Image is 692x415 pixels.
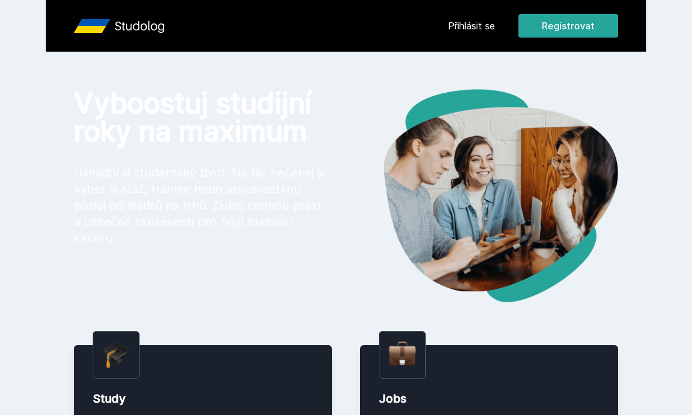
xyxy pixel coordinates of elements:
img: hero.png [346,89,618,302]
p: Usnadni si studentský život. Na nic nečekej a vyber si stáž, trainee nebo absolvestkou pozici od ... [74,164,327,247]
div: Jobs [379,390,599,407]
h1: Vyboostuj studijní roky na maximum [74,89,327,146]
img: graduation-cap.png [103,341,130,369]
div: Study [93,390,313,407]
img: briefcase.png [389,339,416,369]
a: Přihlásit se [448,19,495,33]
button: Registrovat [518,14,618,38]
